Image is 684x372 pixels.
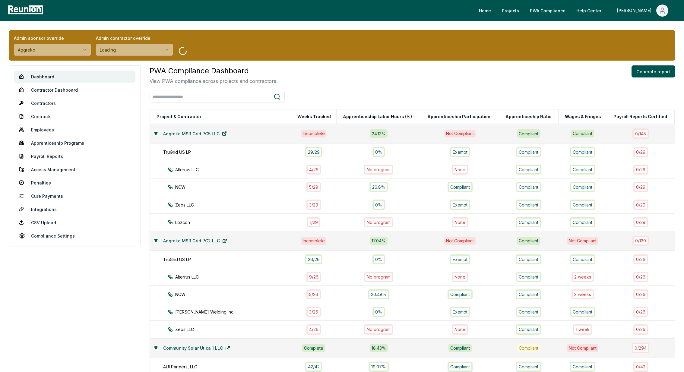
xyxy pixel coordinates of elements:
div: 0 / 130 [632,236,649,246]
div: 4 / 29 [306,165,321,175]
div: Compliant [570,147,595,157]
div: 3 / 29 [306,200,321,210]
div: None [452,324,468,334]
div: Compliant [570,217,595,227]
nav: Main [474,5,678,17]
a: Contracts [14,110,135,122]
div: Alterrus LLC [168,274,302,280]
div: No program [364,272,393,282]
div: Not Compliant [567,344,598,352]
a: Compliance Settings [14,230,135,242]
button: Apprenticeship Labor Hours (%) [342,111,413,123]
div: Compliant [570,182,595,192]
a: Integrations [14,203,135,215]
div: AUI Partners, LLC [163,364,297,370]
div: 18.43 % [370,344,388,352]
button: Project & Contractor [155,111,203,123]
div: Compliant [516,165,541,175]
div: None [452,165,468,175]
div: 0% [372,147,385,157]
div: Lozcon [168,219,302,225]
div: Compliant [570,200,595,210]
div: Compliant [448,289,473,299]
div: Incomplete [301,130,327,137]
a: Apprenticeship Programs [14,137,135,149]
div: None [452,272,468,282]
a: Aggreko MSR Grid PC2 LLC [158,235,232,247]
div: No program [364,217,393,227]
div: Compliant [448,182,473,192]
div: Compliant [516,272,541,282]
div: Not Compliant [444,237,476,245]
div: 26.8% [369,182,388,192]
div: Compliant [570,165,595,175]
div: Compliant [516,254,541,264]
div: Compliant [516,217,541,227]
div: Compliant [516,324,541,334]
a: Aggreko MSR Grid PC5 LLC [158,128,232,140]
label: Admin contractor override [96,35,173,41]
div: Compliant [516,289,541,299]
div: 4 / 26 [306,324,321,334]
div: Zeps LLC [168,326,302,333]
a: Community Solar Utica 1 LLC [158,342,235,354]
div: Compliant [570,362,595,372]
div: 19.07% [369,362,389,372]
a: Contractors [14,97,135,109]
div: TruGrid US LP [163,149,297,155]
div: Exempt [450,254,470,264]
div: 1 week [573,324,592,334]
a: Help Center [572,5,606,17]
div: 5 / 29 [306,182,321,192]
div: 0 / 26 [633,324,648,334]
div: Not Compliant [444,130,476,137]
div: 0 / 29 [633,165,648,175]
div: No program [364,324,393,334]
div: Zeps LLC [168,202,302,208]
div: Compliant [516,362,541,372]
a: Penalties [14,177,135,189]
div: 0 / 29 [633,217,648,227]
div: 20.48% [368,289,389,299]
div: Exempt [450,147,470,157]
div: Alterrus LLC [168,166,302,173]
div: TruGrid US LP [163,256,297,263]
div: Compliant [571,130,594,137]
div: Compliant [448,362,473,372]
div: No program [364,165,393,175]
div: 0% [372,307,385,317]
div: 3 / 26 [306,307,321,317]
div: Compliant [516,182,541,192]
div: NCW [168,184,302,190]
div: Compliant [517,237,540,245]
div: 0 / 294 [632,343,649,353]
div: Compliant [517,129,540,137]
button: [PERSON_NAME] [612,5,673,17]
a: Payroll Reports [14,150,135,162]
div: 0 / 26 [633,272,648,282]
div: 1 / 29 [307,217,321,227]
a: PWA Compliance [525,5,570,17]
button: Apprenticeship Ratio [504,111,553,123]
div: Compliant [516,200,541,210]
a: Contractor Dashboard [14,84,135,96]
div: 17.04 % [370,237,388,245]
div: 0 / 29 [633,147,648,157]
div: Exempt [450,200,470,210]
div: NCW [168,291,302,298]
div: 9 / 26 [306,272,321,282]
div: Compliant [517,344,540,352]
div: 0 / 26 [633,289,648,299]
button: Payroll Reports Certified [612,111,668,123]
div: 0% [372,254,385,264]
div: 0 / 145 [632,128,649,138]
div: Compliant [516,307,541,317]
div: 0% [372,200,385,210]
h3: PWA Compliance Dashboard [150,65,277,76]
button: Wages & Fringes [564,111,602,123]
div: 0 / 26 [633,254,648,264]
div: 2 week s [572,272,594,282]
div: None [452,217,468,227]
div: 0 / 29 [633,200,648,210]
div: Complete [302,344,325,352]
